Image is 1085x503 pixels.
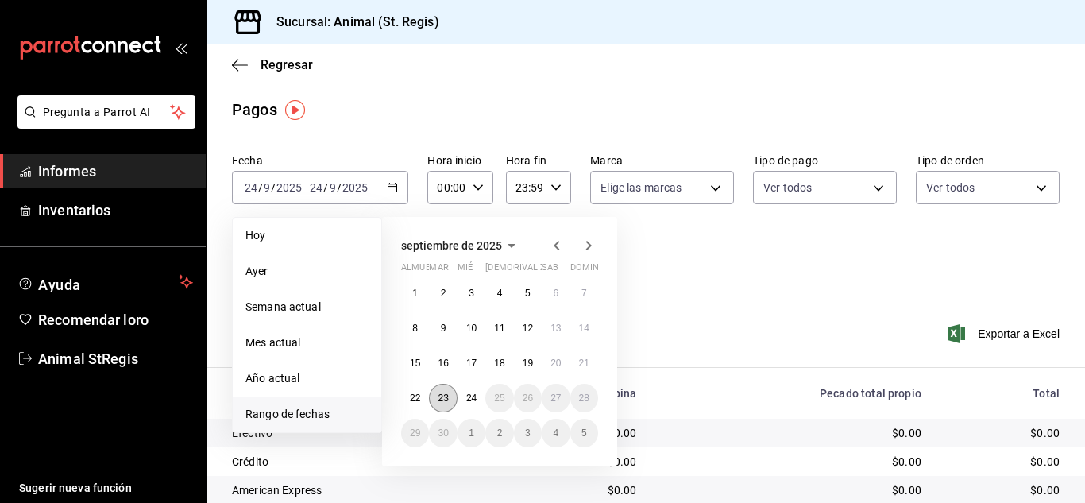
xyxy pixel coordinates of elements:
[514,279,542,308] button: 5 de septiembre de 2025
[892,427,921,439] font: $0.00
[523,358,533,369] font: 19
[466,323,477,334] font: 10
[441,288,446,299] font: 2
[175,41,187,54] button: abrir_cajón_menú
[458,262,473,279] abbr: miércoles
[429,384,457,412] button: 23 de septiembre de 2025
[232,100,277,119] font: Pagos
[1030,427,1060,439] font: $0.00
[401,279,429,308] button: 1 de septiembre de 2025
[553,428,558,439] font: 4
[429,262,448,273] font: mar
[429,279,457,308] button: 2 de septiembre de 2025
[916,154,984,167] font: Tipo de orden
[401,262,448,273] font: almuerzo
[485,384,513,412] button: 25 de septiembre de 2025
[438,358,448,369] font: 16
[429,314,457,342] button: 9 de septiembre de 2025
[412,288,418,299] font: 1
[458,279,485,308] button: 3 de septiembre de 2025
[469,428,474,439] font: 1
[410,428,420,439] abbr: 29 de septiembre de 2025
[523,323,533,334] abbr: 12 de septiembre de 2025
[570,262,608,279] abbr: domingo
[469,288,474,299] font: 3
[542,262,558,279] abbr: sábado
[514,384,542,412] button: 26 de septiembre de 2025
[494,323,504,334] abbr: 11 de septiembre de 2025
[401,419,429,447] button: 29 de septiembre de 2025
[271,181,276,194] font: /
[1030,455,1060,468] font: $0.00
[427,154,481,167] font: Hora inicio
[553,288,558,299] abbr: 6 de septiembre de 2025
[550,358,561,369] abbr: 20 de septiembre de 2025
[323,181,328,194] font: /
[458,262,473,273] font: mié
[1030,484,1060,497] font: $0.00
[401,239,502,252] font: septiembre de 2025
[438,428,448,439] abbr: 30 de septiembre de 2025
[458,314,485,342] button: 10 de septiembre de 2025
[497,428,503,439] font: 2
[550,323,561,334] font: 13
[245,372,299,385] font: Año actual
[438,393,448,404] font: 23
[469,428,474,439] abbr: 1 de octubre de 2025
[485,262,579,279] abbr: jueves
[466,358,477,369] abbr: 17 de septiembre de 2025
[581,288,587,299] abbr: 7 de septiembre de 2025
[485,349,513,377] button: 18 de septiembre de 2025
[429,349,457,377] button: 16 de septiembre de 2025
[570,279,598,308] button: 7 de septiembre de 2025
[441,288,446,299] abbr: 2 de septiembre de 2025
[401,384,429,412] button: 22 de septiembre de 2025
[570,262,608,273] font: dominio
[329,181,337,194] input: --
[581,288,587,299] font: 7
[951,324,1060,343] button: Exportar a Excel
[542,279,570,308] button: 6 de septiembre de 2025
[579,393,589,404] abbr: 28 de septiembre de 2025
[523,358,533,369] abbr: 19 de septiembre de 2025
[579,358,589,369] font: 21
[523,323,533,334] font: 12
[579,393,589,404] font: 28
[579,323,589,334] abbr: 14 de septiembre de 2025
[892,484,921,497] font: $0.00
[410,393,420,404] abbr: 22 de septiembre de 2025
[469,288,474,299] abbr: 3 de septiembre de 2025
[497,288,503,299] abbr: 4 de septiembre de 2025
[514,262,558,273] font: rivalizar
[410,358,420,369] font: 15
[542,262,558,273] font: sab
[232,427,272,439] font: Efectivo
[525,428,531,439] font: 3
[579,323,589,334] font: 14
[523,393,533,404] abbr: 26 de septiembre de 2025
[485,419,513,447] button: 2 de octubre de 2025
[244,181,258,194] input: --
[550,323,561,334] abbr: 13 de septiembre de 2025
[525,288,531,299] font: 5
[550,393,561,404] abbr: 27 de septiembre de 2025
[514,349,542,377] button: 19 de septiembre de 2025
[261,57,313,72] font: Regresar
[438,358,448,369] abbr: 16 de septiembre de 2025
[506,154,546,167] font: Hora fin
[38,311,149,328] font: Recomendar loro
[820,387,921,400] font: Pecado total propio
[245,265,268,277] font: Ayer
[412,323,418,334] abbr: 8 de septiembre de 2025
[342,181,369,194] input: ----
[19,482,132,494] font: Sugerir nueva función
[245,408,330,420] font: Rango de fechas
[38,350,138,367] font: Animal StRegis
[429,262,448,279] abbr: martes
[458,384,485,412] button: 24 de septiembre de 2025
[276,14,439,29] font: Sucursal: Animal (St. Regis)
[542,384,570,412] button: 27 de septiembre de 2025
[494,393,504,404] font: 25
[570,419,598,447] button: 5 de octubre de 2025
[494,323,504,334] font: 11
